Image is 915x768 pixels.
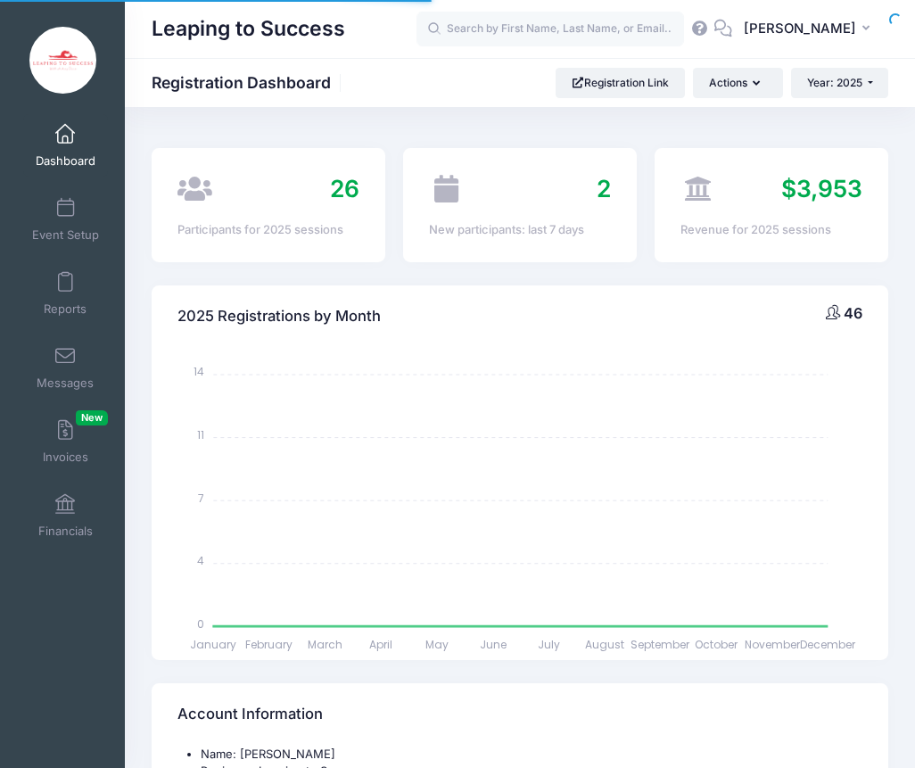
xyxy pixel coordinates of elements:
tspan: 0 [198,615,205,631]
tspan: August [585,637,624,652]
tspan: February [246,637,293,652]
div: New participants: last 7 days [429,221,611,239]
h4: 2025 Registrations by Month [177,291,381,342]
a: InvoicesNew [23,410,108,473]
tspan: 11 [198,427,205,442]
h1: Leaping to Success [152,9,345,50]
span: [PERSON_NAME] [744,19,856,38]
tspan: 4 [198,553,205,568]
a: Registration Link [556,68,685,98]
tspan: June [480,637,507,652]
a: Messages [23,336,108,399]
span: Reports [44,301,87,317]
a: Event Setup [23,188,108,251]
span: Financials [38,524,93,539]
div: Revenue for 2025 sessions [680,221,862,239]
div: Participants for 2025 sessions [177,221,359,239]
span: Year: 2025 [807,76,862,89]
img: Leaping to Success [29,27,96,94]
span: 2 [597,174,611,202]
span: Invoices [43,450,88,465]
tspan: March [308,637,342,652]
span: Event Setup [32,227,99,243]
input: Search by First Name, Last Name, or Email... [416,12,684,47]
tspan: April [370,637,393,652]
span: 46 [844,304,862,322]
a: Financials [23,484,108,547]
button: Actions [693,68,782,98]
a: Dashboard [23,114,108,177]
span: $3,953 [781,174,862,202]
tspan: October [695,637,738,652]
tspan: 14 [194,364,205,379]
li: Name: [PERSON_NAME] [201,746,862,764]
tspan: December [801,637,857,652]
h1: Registration Dashboard [152,73,346,92]
span: Dashboard [36,153,95,169]
span: Messages [37,376,94,391]
button: Year: 2025 [791,68,888,98]
tspan: November [745,637,801,652]
tspan: September [631,637,691,652]
tspan: May [425,637,449,652]
button: [PERSON_NAME] [732,9,888,50]
span: New [76,410,108,425]
h4: Account Information [177,689,323,739]
a: Reports [23,262,108,325]
tspan: January [191,637,237,652]
span: 26 [330,174,359,202]
tspan: July [538,637,560,652]
tspan: 7 [199,490,205,505]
